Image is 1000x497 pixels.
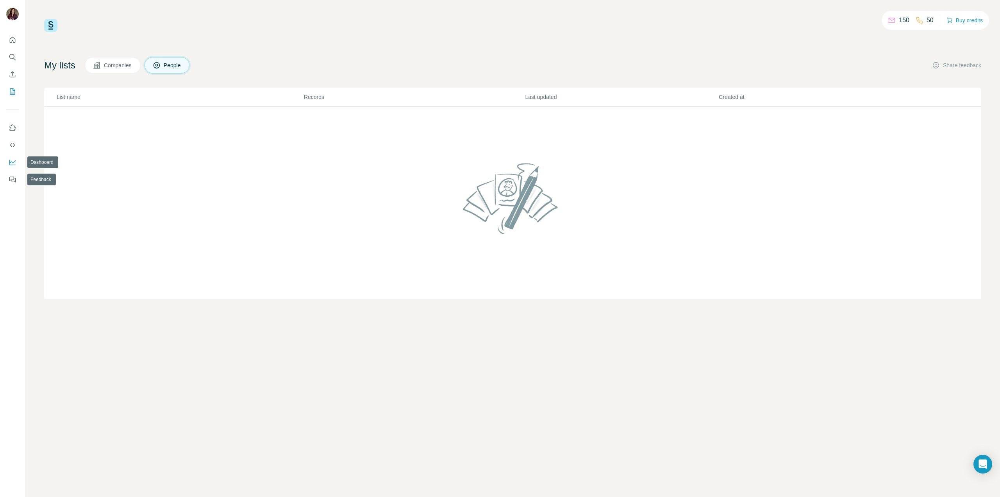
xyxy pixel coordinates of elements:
img: Surfe Logo [44,19,57,32]
p: Last updated [525,93,718,101]
div: Open Intercom Messenger [973,455,992,474]
p: Created at [719,93,912,101]
p: 50 [927,16,934,25]
button: My lists [6,84,19,99]
button: Enrich CSV [6,67,19,81]
button: Use Surfe API [6,138,19,152]
button: Share feedback [932,61,981,69]
button: Feedback [6,172,19,187]
h4: My lists [44,59,75,72]
button: Buy credits [946,15,983,26]
img: Avatar [6,8,19,20]
img: No lists found [460,156,566,240]
p: Records [304,93,525,101]
p: List name [57,93,303,101]
button: Use Surfe on LinkedIn [6,121,19,135]
button: Search [6,50,19,64]
button: Dashboard [6,155,19,169]
button: Quick start [6,33,19,47]
p: 150 [899,16,909,25]
span: Companies [104,61,132,69]
span: People [164,61,182,69]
